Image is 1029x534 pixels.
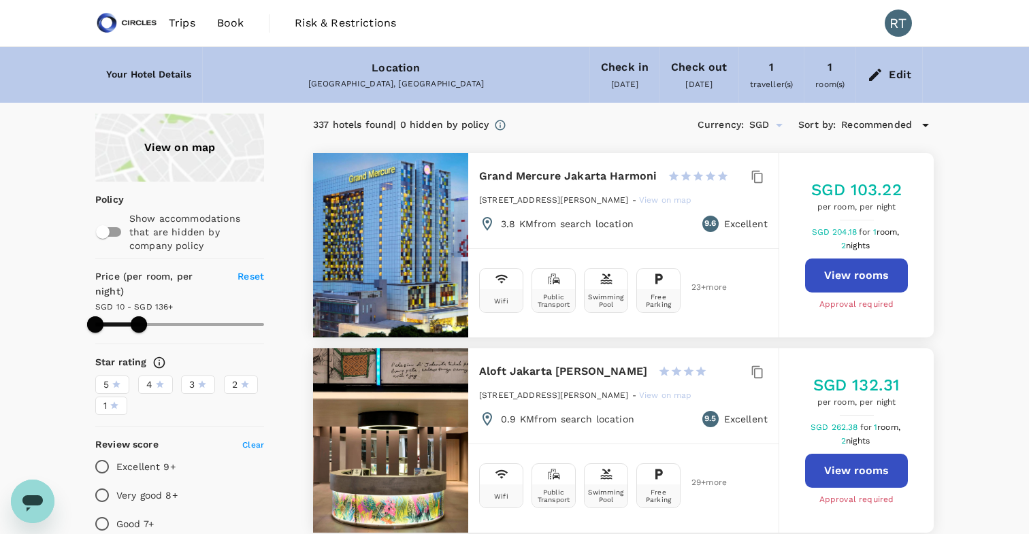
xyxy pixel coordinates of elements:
[770,116,789,135] button: Open
[95,302,174,312] span: SGD 10 - SGD 136+
[671,58,727,77] div: Check out
[828,58,832,77] div: 1
[698,118,744,133] h6: Currency :
[535,293,572,308] div: Public Transport
[189,378,195,392] span: 3
[639,390,692,400] span: View on map
[813,374,900,396] h5: SGD 132.31
[750,80,794,89] span: traveller(s)
[106,67,191,82] h6: Your Hotel Details
[146,378,152,392] span: 4
[479,362,647,381] h6: Aloft Jakarta [PERSON_NAME]
[704,412,716,426] span: 9.5
[811,201,902,214] span: per room, per night
[242,440,264,450] span: Clear
[812,227,860,237] span: SGD 204.18
[805,258,908,293] button: View rooms
[95,8,158,38] img: Circles
[640,488,677,503] div: Free Parking
[874,422,902,432] span: 1
[815,80,845,89] span: room(s)
[611,80,638,89] span: [DATE]
[632,390,639,400] span: -
[479,390,628,400] span: [STREET_ADDRESS][PERSON_NAME]
[587,293,625,308] div: Swimming Pool
[841,241,872,250] span: 2
[632,195,639,205] span: -
[95,193,104,206] p: Policy
[116,517,154,531] p: Good 7+
[889,65,911,84] div: Edit
[805,454,908,488] button: View rooms
[877,227,900,237] span: room,
[501,217,634,231] p: 3.8 KM from search location
[704,217,716,231] span: 9.6
[691,283,712,292] span: 23 + more
[846,241,870,250] span: nights
[841,436,872,446] span: 2
[152,356,166,369] svg: Star ratings are awarded to properties to represent the quality of services, facilities, and amen...
[798,118,836,133] h6: Sort by :
[11,480,54,523] iframe: Button to launch messaging window
[295,15,396,31] span: Risk & Restrictions
[769,58,774,77] div: 1
[313,118,489,133] div: 337 hotels found | 0 hidden by policy
[639,195,692,205] span: View on map
[587,488,625,503] div: Swimming Pool
[873,227,902,237] span: 1
[232,378,238,392] span: 2
[819,493,894,507] span: Approval required
[95,114,264,182] a: View on map
[214,78,578,91] div: [GEOGRAPHIC_DATA], [GEOGRAPHIC_DATA]
[819,298,894,312] span: Approval required
[501,412,634,426] p: 0.9 KM from search location
[535,488,572,503] div: Public Transport
[601,58,649,77] div: Check in
[841,118,912,133] span: Recommended
[103,399,107,413] span: 1
[116,460,176,473] p: Excellent 9+
[479,195,628,205] span: [STREET_ADDRESS][PERSON_NAME]
[724,217,768,231] p: Excellent
[724,412,768,426] p: Excellent
[95,355,147,370] h6: Star rating
[479,167,657,186] h6: Grand Mercure Jakarta Harmoni
[846,436,870,446] span: nights
[217,15,244,31] span: Book
[640,293,677,308] div: Free Parking
[877,422,900,432] span: room,
[494,297,508,305] div: Wifi
[639,194,692,205] a: View on map
[639,389,692,400] a: View on map
[811,179,902,201] h5: SGD 103.22
[691,478,712,487] span: 29 + more
[811,422,860,432] span: SGD 262.38
[859,227,872,237] span: for
[885,10,912,37] div: RT
[116,488,178,502] p: Very good 8+
[860,422,874,432] span: for
[813,396,900,410] span: per room, per night
[169,15,195,31] span: Trips
[372,59,420,78] div: Location
[95,437,159,452] h6: Review score
[494,493,508,500] div: Wifi
[129,212,263,252] p: Show accommodations that are hidden by company policy
[95,269,222,299] h6: Price (per room, per night)
[685,80,713,89] span: [DATE]
[238,271,264,282] span: Reset
[103,378,109,392] span: 5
